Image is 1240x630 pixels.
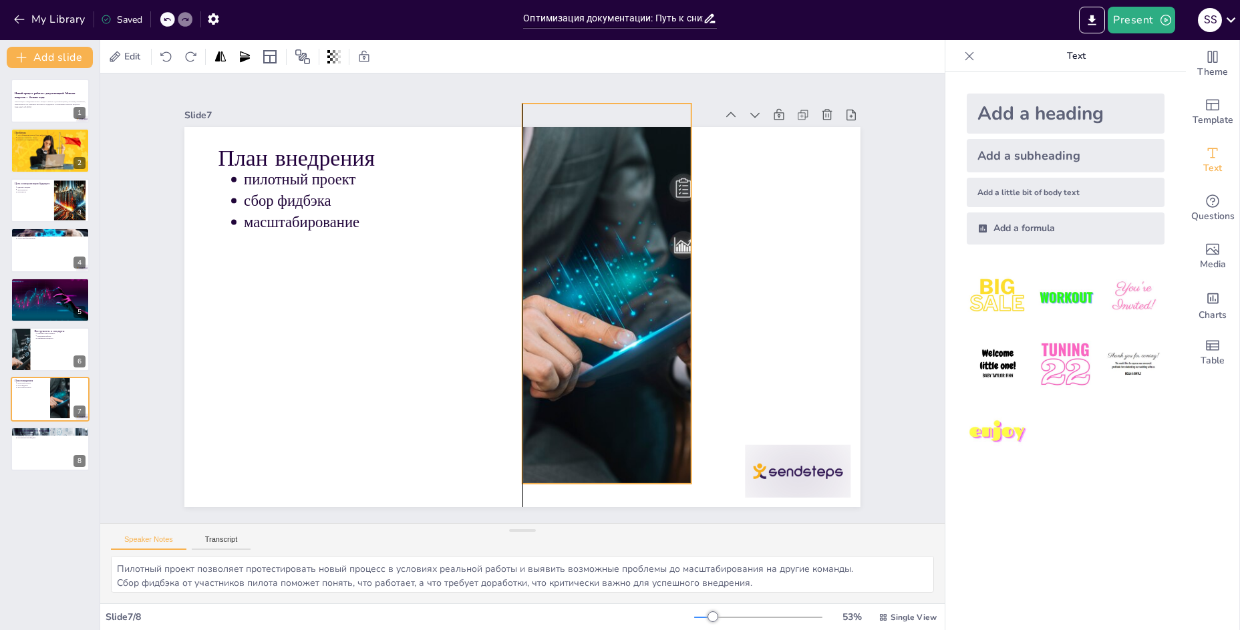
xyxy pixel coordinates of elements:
[17,285,86,288] p: ответственность разработчика
[891,612,937,623] span: Single View
[380,175,445,589] p: пилотный проект
[967,333,1029,396] img: 4.jpeg
[34,329,86,333] p: Инструменты и стандарты
[11,427,90,471] div: 8
[353,177,431,617] p: План внедрения
[17,186,50,188] p: единый стандарт
[1200,257,1226,272] span: Media
[73,406,86,418] div: 7
[15,101,86,106] p: Презентация о внедрении нового процесса работы с документацией для команд разработки, направленно...
[122,50,143,63] span: Edit
[17,382,65,385] p: пилотный проект
[17,283,86,285] p: распределение ролей
[106,611,694,623] div: Slide 7 / 8
[1203,161,1222,176] span: Text
[523,9,702,28] input: Insert title
[1079,7,1105,33] button: Export to PowerPoint
[17,134,86,136] p: 20% обращений можно было избежать
[1191,209,1235,224] span: Questions
[73,306,86,318] div: 5
[11,278,90,322] div: 5
[17,434,86,437] p: время на обновление
[836,611,868,623] div: 53 %
[37,337,86,340] p: упрощение процесса
[1186,281,1239,329] div: Add charts and graphs
[17,191,50,194] p: полезность
[980,40,1173,72] p: Text
[1201,353,1225,368] span: Table
[1198,8,1222,32] div: S S
[15,182,50,186] p: Цель и визуализация будущего
[15,428,86,432] p: Как мы поймем, что победили?
[1197,65,1228,80] span: Theme
[37,335,86,337] p: стандарты работы
[1186,184,1239,232] div: Get real-time input from your audience
[15,279,86,283] p: Роли и ответственность
[73,107,86,119] div: 1
[73,455,86,467] div: 8
[967,266,1029,328] img: 1.jpeg
[111,535,186,550] button: Speaker Notes
[1199,308,1227,323] span: Charts
[1102,333,1165,396] img: 6.jpeg
[422,171,487,585] p: масштабирование
[295,49,311,65] span: Position
[1186,329,1239,377] div: Add a table
[1186,232,1239,281] div: Add images, graphics, shapes or video
[967,402,1029,464] img: 7.jpeg
[1186,40,1239,88] div: Change the overall theme
[17,287,86,290] p: улучшение качества
[17,384,65,387] p: сбор фидбэка
[967,94,1165,134] div: Add a heading
[401,173,466,587] p: сбор фидбэка
[1186,88,1239,136] div: Add ready made slides
[15,230,86,234] p: Наше предложение
[15,130,86,134] p: Проблема
[17,138,86,141] p: влияние на продуктивность
[17,235,86,238] p: этапы процесса
[7,47,93,68] button: Add slide
[1198,7,1222,33] button: S S
[11,377,90,421] div: 7
[17,436,86,439] p: положительный фидбэк
[11,178,90,222] div: 3
[11,327,90,371] div: 6
[73,355,86,367] div: 6
[111,556,934,593] textarea: Пилотный проект позволяет протестировать новый процесс в условиях реальной работы и выявить возмо...
[17,188,50,191] p: актуальность
[1108,7,1175,33] button: Present
[967,212,1165,245] div: Add a formula
[11,128,90,172] div: 2
[259,46,281,67] div: Layout
[37,332,86,335] p: знакомые инструменты
[10,9,91,30] button: My Library
[192,535,251,550] button: Transcript
[17,387,65,389] p: масштабирование
[1102,266,1165,328] img: 3.jpeg
[15,379,66,383] p: План внедрения
[15,92,75,99] strong: Новый процесс работы с документацией: Меньше вопросов — больше кода
[1034,266,1096,328] img: 2.jpeg
[967,178,1165,207] div: Add a little bit of body text
[17,238,86,241] p: отсутствие бюрократии
[73,257,86,269] div: 4
[17,136,86,138] p: реальные примеры "боли"
[1193,113,1233,128] span: Template
[73,157,86,169] div: 2
[101,13,142,26] div: Saved
[11,228,90,272] div: 4
[15,106,86,108] p: Generated with [URL]
[17,233,86,236] p: новый процесс
[73,206,86,218] div: 3
[1186,136,1239,184] div: Add text boxes
[967,139,1165,172] div: Add a subheading
[1034,333,1096,396] img: 5.jpeg
[17,432,86,434] p: снижение обращений
[11,79,90,123] div: 1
